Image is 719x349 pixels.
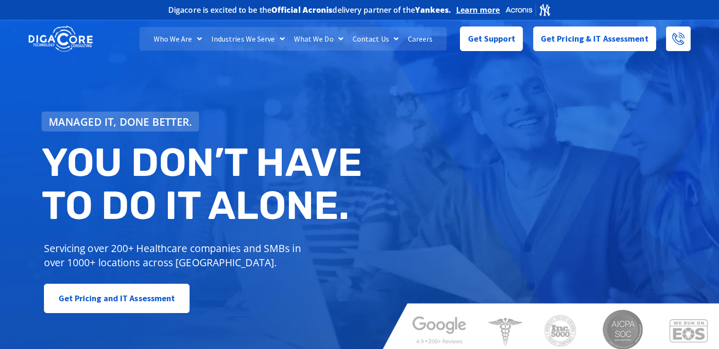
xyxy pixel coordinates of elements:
[207,27,289,51] a: Industries We Serve
[44,284,190,313] a: Get Pricing and IT Assessment
[28,25,93,53] img: DigaCore Technology Consulting
[403,27,438,51] a: Careers
[44,241,308,270] p: Servicing over 200+ Healthcare companies and SMBs in over 1000+ locations across [GEOGRAPHIC_DATA].
[415,5,451,15] b: Yankees.
[348,27,403,51] a: Contact Us
[289,27,348,51] a: What We Do
[59,289,175,308] span: Get Pricing and IT Assessment
[541,29,649,48] span: Get Pricing & IT Assessment
[271,5,333,15] b: Official Acronis
[139,27,447,51] nav: Menu
[468,29,515,48] span: Get Support
[505,3,551,17] img: Acronis
[168,6,451,14] h2: Digacore is excited to be the delivery partner of the
[42,141,367,227] h2: You don’t have to do IT alone.
[460,26,523,51] a: Get Support
[533,26,656,51] a: Get Pricing & IT Assessment
[49,116,192,127] span: Managed IT, done better.
[456,5,500,15] a: Learn more
[42,112,199,131] a: Managed IT, done better.
[149,27,207,51] a: Who We Are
